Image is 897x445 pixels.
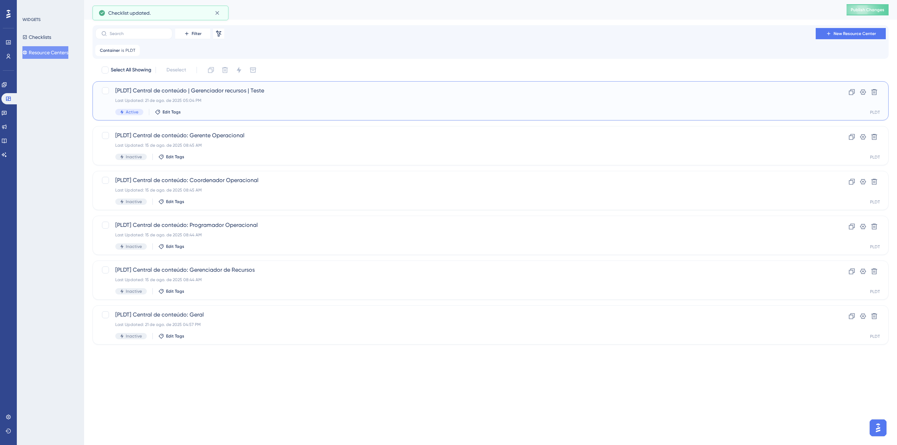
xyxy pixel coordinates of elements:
div: PLDT [870,154,880,160]
button: Edit Tags [158,244,184,249]
span: Active [126,109,138,115]
button: Edit Tags [155,109,181,115]
span: Edit Tags [166,333,184,339]
span: Inactive [126,333,142,339]
span: Checklist updated. [108,9,151,17]
iframe: UserGuiding AI Assistant Launcher [868,417,889,438]
button: Checklists [22,31,51,43]
span: Edit Tags [163,109,181,115]
span: New Resource Center [834,31,876,36]
span: Filter [192,31,201,36]
div: Last Updated: 15 de ago. de 2025 08:44 AM [115,277,810,283]
div: PLDT [870,244,880,250]
span: [PLDT] Central de conteúdo: Programador Operacional [115,221,810,229]
div: Last Updated: 15 de ago. de 2025 08:45 AM [115,187,810,193]
span: Container [100,48,120,53]
span: [PLDT] Central de conteúdo: Coordenador Operacional [115,176,810,185]
div: Last Updated: 15 de ago. de 2025 08:45 AM [115,142,810,148]
button: Edit Tags [158,288,184,294]
span: Inactive [126,244,142,249]
span: Edit Tags [166,199,184,204]
div: Resource Centers [93,5,829,15]
span: PLDT [125,48,135,53]
button: Filter [175,28,210,39]
span: [PLDT] Central de conteúdo: Geral [115,311,810,319]
span: Publish Changes [851,7,884,13]
div: Last Updated: 21 de ago. de 2025 05:04 PM [115,98,810,103]
span: Inactive [126,288,142,294]
button: Edit Tags [158,333,184,339]
span: Edit Tags [166,154,184,160]
button: Publish Changes [847,4,889,15]
span: Select All Showing [111,66,151,74]
span: Inactive [126,199,142,204]
input: Search [110,31,166,36]
div: WIDGETS [22,17,41,22]
button: Edit Tags [158,199,184,204]
div: PLDT [870,199,880,205]
span: [PLDT] Central de conteúdo: Gerenciador de Recursos [115,266,810,274]
span: [PLDT] Central de conteúdo: Gerente Operacional [115,131,810,140]
div: PLDT [870,334,880,339]
button: Deselect [160,64,192,76]
div: PLDT [870,110,880,115]
span: Edit Tags [166,288,184,294]
button: Resource Centers [22,46,68,59]
span: [PLDT] Central de conteúdo | Gerenciador recursos | Teste [115,86,810,95]
span: is [121,48,124,53]
button: New Resource Center [816,28,886,39]
div: Last Updated: 21 de ago. de 2025 04:57 PM [115,322,810,327]
span: Edit Tags [166,244,184,249]
div: PLDT [870,289,880,294]
span: Deselect [166,66,186,74]
span: Inactive [126,154,142,160]
button: Edit Tags [158,154,184,160]
div: Last Updated: 15 de ago. de 2025 08:44 AM [115,232,810,238]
